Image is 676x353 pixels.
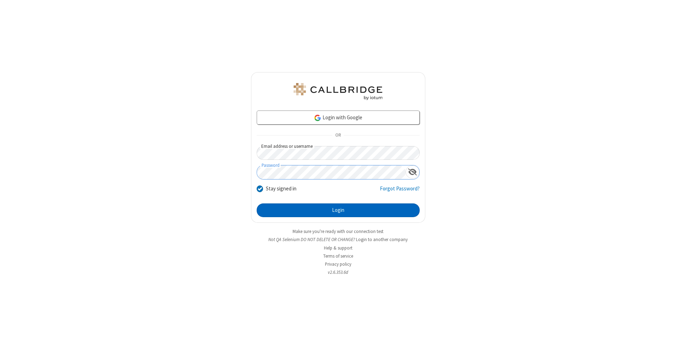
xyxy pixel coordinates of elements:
[323,253,353,259] a: Terms of service
[658,335,671,348] iframe: Chat
[257,146,420,160] input: Email address or username
[266,185,296,193] label: Stay signed in
[406,165,419,178] div: Show password
[324,245,352,251] a: Help & support
[380,185,420,198] a: Forgot Password?
[292,83,384,100] img: QA Selenium DO NOT DELETE OR CHANGE
[257,165,406,179] input: Password
[257,111,420,125] a: Login with Google
[251,236,425,243] li: Not QA Selenium DO NOT DELETE OR CHANGE?
[332,131,344,140] span: OR
[251,269,425,276] li: v2.6.353.6d
[257,203,420,218] button: Login
[314,114,321,122] img: google-icon.png
[325,261,351,267] a: Privacy policy
[293,228,383,234] a: Make sure you're ready with our connection test
[356,236,408,243] button: Login to another company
